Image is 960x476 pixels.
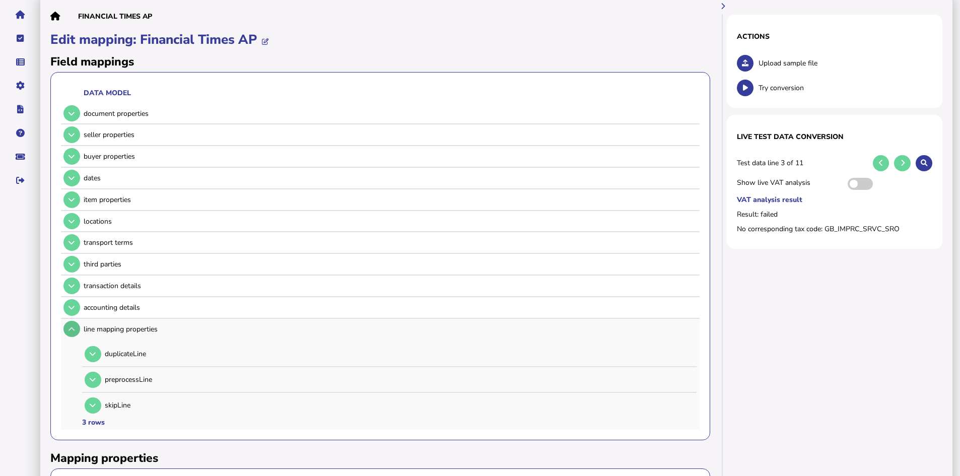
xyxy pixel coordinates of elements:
[737,178,843,190] span: Show live VAT analysis
[63,321,80,337] button: Open
[63,234,80,251] button: Open
[63,170,80,186] button: Open
[63,213,80,230] button: Open
[10,28,31,49] button: Tasks
[84,259,696,269] div: third parties
[85,372,101,388] button: Open
[84,324,696,334] div: line mapping properties
[737,32,932,41] h1: Actions
[759,83,932,93] span: Try conversion
[84,195,696,205] div: item properties
[10,75,31,96] button: Manage settings
[63,278,80,294] button: Open
[737,132,932,142] h1: Live test data conversion
[63,299,80,316] button: Open
[10,122,31,144] button: Help pages
[63,105,80,122] button: Open
[737,210,932,219] label: Result: failed
[737,195,932,205] label: VAT analysis result
[63,148,80,165] button: Open
[105,375,299,384] p: preprocessLine
[737,224,932,234] label: No corresponding tax code: GB_IMPRC_SRVC_SRO
[50,450,710,466] h2: Mapping properties
[10,146,31,167] button: Raise a support ticket
[85,346,101,363] button: Open
[84,173,696,183] div: dates
[63,126,80,143] button: Open
[105,349,299,359] p: duplicateLine
[759,58,932,68] span: Upload sample file
[84,217,696,226] div: locations
[84,281,696,291] div: transaction details
[257,33,273,50] button: Edit mapping name
[84,152,696,161] div: buyer properties
[105,400,299,410] p: skipLine
[63,256,80,273] button: Open
[10,4,31,25] button: Home
[84,109,696,118] div: document properties
[83,88,697,98] th: Data model
[85,397,101,414] button: Open
[737,55,753,72] button: Upload sample file.
[84,238,696,247] div: transport terms
[50,31,710,51] h1: Edit mapping: Financial Times AP
[78,12,152,21] div: Financial Times AP
[82,418,105,427] div: 3 rows
[10,170,31,191] button: Sign out
[737,80,753,96] button: Test conversion.
[10,51,31,73] button: Data manager
[63,191,80,208] button: Open
[737,158,867,168] span: Test data line 3 of 11
[50,54,710,70] h2: Field mappings
[84,303,696,312] div: accounting details
[10,99,31,120] button: Developer hub links
[84,130,696,140] div: seller properties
